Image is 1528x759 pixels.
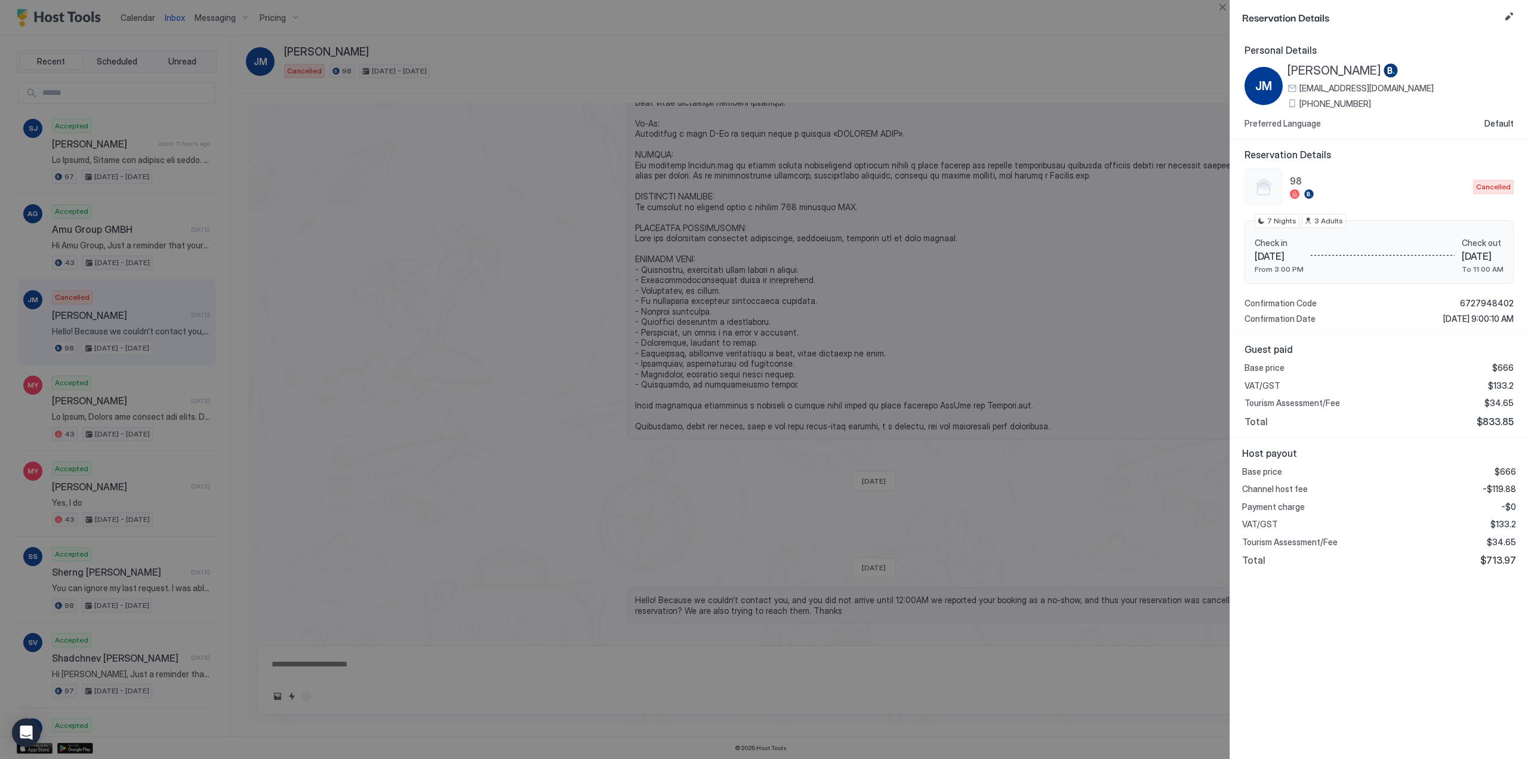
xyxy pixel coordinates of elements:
span: Confirmation Date [1244,314,1316,324]
button: Edit reservation [1502,10,1516,24]
span: $713.97 [1480,554,1516,566]
span: 3 Adults [1314,216,1343,226]
span: Host payout [1242,447,1516,459]
span: 7 Nights [1267,216,1296,226]
span: To 11:00 AM [1462,265,1504,274]
span: VAT/GST [1242,519,1278,530]
span: VAT/GST [1244,380,1280,391]
span: Preferred Language [1244,118,1321,129]
span: Confirmation Code [1244,298,1317,309]
span: $666 [1492,362,1514,373]
span: Guest paid [1244,343,1514,355]
span: From 3:00 PM [1255,265,1304,274]
span: Check out [1462,238,1504,248]
span: $833.85 [1477,416,1514,428]
span: [DATE] 9:00:10 AM [1443,314,1514,324]
span: [PERSON_NAME] [1287,63,1381,78]
span: Tourism Assessment/Fee [1244,398,1340,408]
span: Reservation Details [1242,10,1499,24]
span: Personal Details [1244,44,1514,56]
span: $666 [1495,466,1516,477]
div: Open Intercom Messenger [12,718,41,747]
span: 6727948402 [1460,298,1514,309]
span: Tourism Assessment/Fee [1242,537,1338,548]
span: $34.65 [1484,398,1514,408]
span: $34.65 [1487,537,1516,548]
span: Payment charge [1242,502,1305,512]
span: -$119.88 [1483,484,1516,494]
span: [EMAIL_ADDRESS][DOMAIN_NAME] [1299,83,1434,94]
span: Reservation Details [1244,149,1514,161]
span: $133.2 [1488,380,1514,391]
span: 98 [1290,175,1468,187]
span: Check in [1255,238,1304,248]
span: [DATE] [1462,250,1504,262]
span: [DATE] [1255,250,1304,262]
span: JM [1255,77,1272,95]
span: Base price [1242,466,1282,477]
span: [PHONE_NUMBER] [1299,99,1371,109]
span: Base price [1244,362,1284,373]
span: -$0 [1501,502,1516,512]
span: Default [1484,118,1514,129]
span: Channel host fee [1242,484,1308,494]
span: Cancelled [1476,182,1511,192]
span: Total [1242,554,1265,566]
span: Total [1244,416,1268,428]
span: $133.2 [1490,519,1516,530]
